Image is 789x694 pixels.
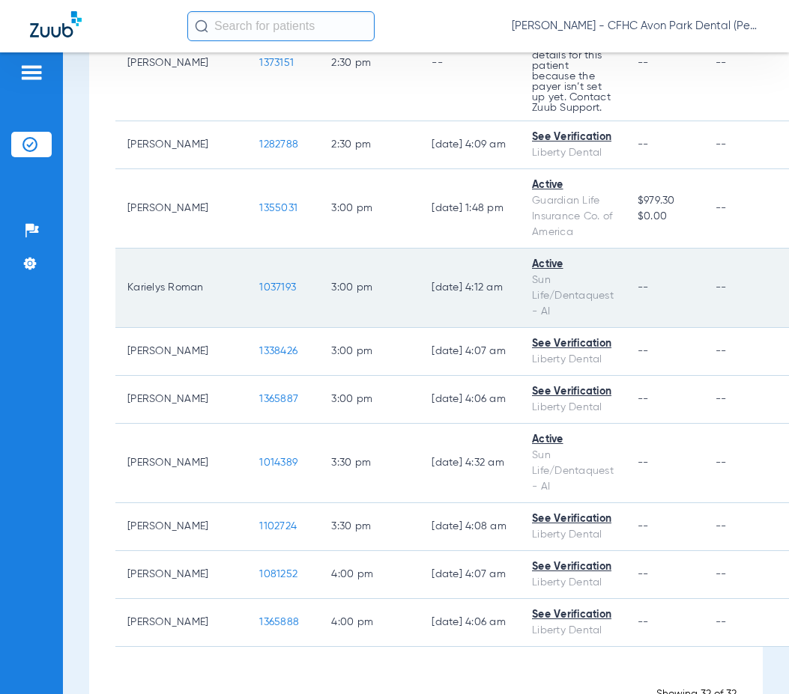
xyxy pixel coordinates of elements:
[638,193,692,209] span: $979.30
[638,209,692,225] span: $0.00
[420,5,520,121] td: --
[115,424,247,503] td: [PERSON_NAME]
[638,139,649,150] span: --
[638,346,649,356] span: --
[532,527,614,543] div: Liberty Dental
[115,121,247,169] td: [PERSON_NAME]
[532,384,614,400] div: See Verification
[259,521,297,532] span: 1102724
[532,273,614,320] div: Sun Life/Dentaquest - AI
[259,569,297,579] span: 1081252
[259,617,299,627] span: 1365888
[638,282,649,293] span: --
[532,336,614,352] div: See Verification
[420,249,520,328] td: [DATE] 4:12 AM
[259,346,297,356] span: 1338426
[187,11,375,41] input: Search for patients
[532,448,614,495] div: Sun Life/Dentaquest - AI
[115,249,247,328] td: Karielys Roman
[420,121,520,169] td: [DATE] 4:09 AM
[115,5,247,121] td: [PERSON_NAME]
[532,432,614,448] div: Active
[638,521,649,532] span: --
[420,599,520,647] td: [DATE] 4:06 AM
[319,328,420,376] td: 3:00 PM
[420,169,520,249] td: [DATE] 1:48 PM
[638,394,649,404] span: --
[319,169,420,249] td: 3:00 PM
[532,193,614,240] div: Guardian Life Insurance Co. of America
[532,145,614,161] div: Liberty Dental
[319,551,420,599] td: 4:00 PM
[512,19,759,34] span: [PERSON_NAME] - CFHC Avon Park Dental (Peds)
[319,121,420,169] td: 2:30 PM
[420,551,520,599] td: [DATE] 4:07 AM
[115,551,247,599] td: [PERSON_NAME]
[638,617,649,627] span: --
[115,328,247,376] td: [PERSON_NAME]
[638,457,649,468] span: --
[319,5,420,121] td: 2:30 PM
[714,622,789,694] iframe: Chat Widget
[532,130,614,145] div: See Verification
[259,58,294,68] span: 1373151
[420,424,520,503] td: [DATE] 4:32 AM
[115,376,247,424] td: [PERSON_NAME]
[259,394,298,404] span: 1365887
[638,569,649,579] span: --
[532,177,614,193] div: Active
[532,400,614,416] div: Liberty Dental
[532,559,614,575] div: See Verification
[195,19,208,33] img: Search Icon
[319,376,420,424] td: 3:00 PM
[532,352,614,368] div: Liberty Dental
[259,203,297,213] span: 1355031
[259,139,298,150] span: 1282788
[532,575,614,591] div: Liberty Dental
[115,169,247,249] td: [PERSON_NAME]
[420,503,520,551] td: [DATE] 4:08 AM
[420,376,520,424] td: [DATE] 4:06 AM
[319,249,420,328] td: 3:00 PM
[319,503,420,551] td: 3:30 PM
[532,257,614,273] div: Active
[420,328,520,376] td: [DATE] 4:07 AM
[115,599,247,647] td: [PERSON_NAME]
[638,58,649,68] span: --
[319,424,420,503] td: 3:30 PM
[115,503,247,551] td: [PERSON_NAME]
[259,282,296,293] span: 1037193
[30,11,82,37] img: Zuub Logo
[319,599,420,647] td: 4:00 PM
[532,511,614,527] div: See Verification
[532,607,614,623] div: See Verification
[532,19,614,113] p: We couldn’t retrieve the insurance details for this patient because the payer isn’t set up yet. C...
[532,623,614,639] div: Liberty Dental
[19,64,43,82] img: hamburger-icon
[259,457,297,468] span: 1014389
